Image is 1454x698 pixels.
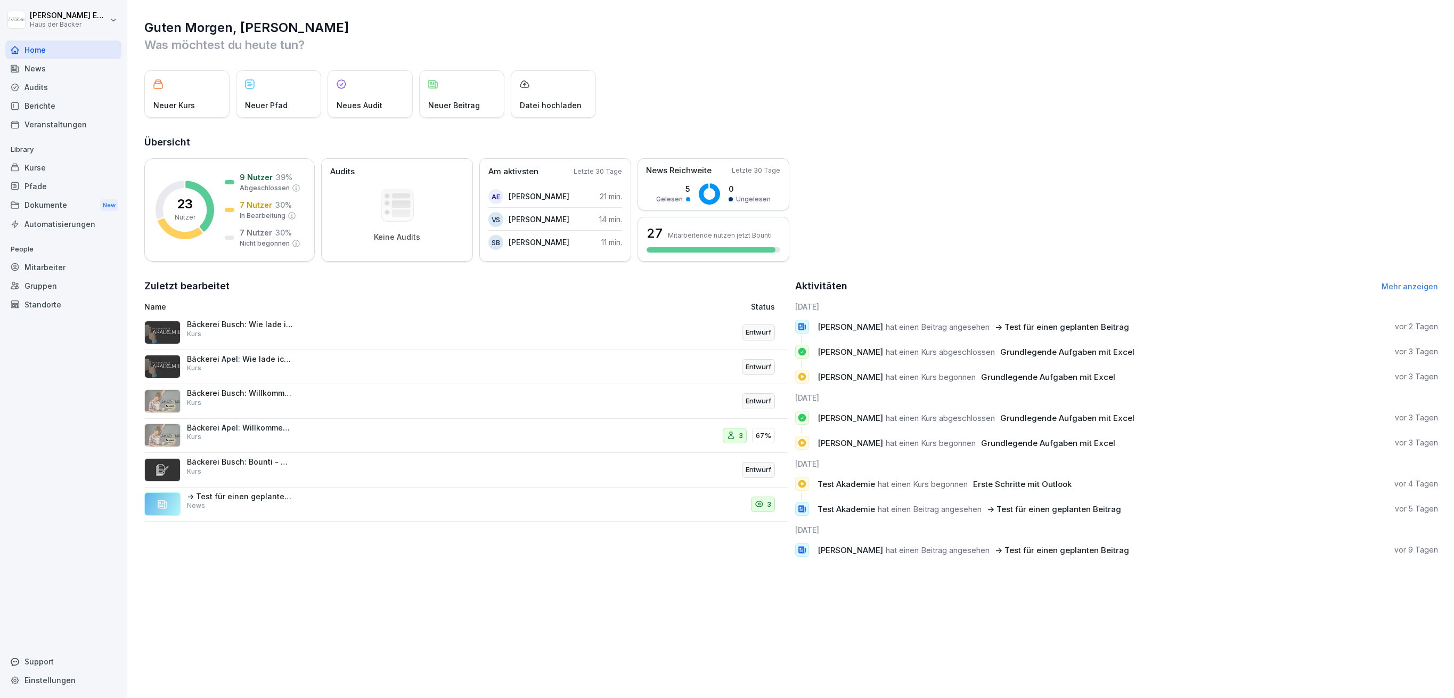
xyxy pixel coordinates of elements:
[144,419,788,453] a: Bäckerei Apel: Willkommen in der Haus der Bäcker Akademie mit Bounti!Kurs367%
[886,322,990,332] span: hat einen Beitrag angesehen
[5,78,121,96] a: Audits
[818,438,883,448] span: [PERSON_NAME]
[177,198,193,210] p: 23
[746,327,771,338] p: Entwurf
[878,504,982,514] span: hat einen Beitrag angesehen
[5,59,121,78] a: News
[144,389,181,413] img: q9sahz27cr80k0viuyzdhycv.png
[488,235,503,250] div: SB
[187,457,293,467] p: Bäckerei Busch: Bounti - Wie erzeuge ich einen Kursbericht?
[818,413,883,423] span: [PERSON_NAME]
[1395,321,1438,332] p: vor 2 Tagen
[144,458,181,482] img: yv9h8086xynjfnu9qnkzu07k.png
[995,545,1129,555] span: -> Test für einen geplanten Beitrag
[100,199,118,212] div: New
[818,322,883,332] span: [PERSON_NAME]
[488,212,503,227] div: VS
[878,479,968,489] span: hat einen Kurs begonnen
[5,40,121,59] div: Home
[5,215,121,233] div: Automatisierungen
[144,488,788,522] a: -> Test für einen geplanten BeitragNews3
[767,499,771,510] p: 3
[981,372,1115,382] span: Grundlegende Aufgaben mit Excel
[5,258,121,277] a: Mitarbeiter
[240,183,290,193] p: Abgeschlossen
[756,431,771,441] p: 67%
[374,232,420,242] p: Keine Audits
[240,211,285,221] p: In Bearbeitung
[795,279,847,294] h2: Aktivitäten
[646,165,712,177] p: News Reichweite
[739,431,743,441] p: 3
[5,196,121,215] a: DokumenteNew
[520,100,582,111] p: Datei hochladen
[981,438,1115,448] span: Grundlegende Aufgaben mit Excel
[509,237,569,248] p: [PERSON_NAME]
[818,504,875,514] span: Test Akademie
[656,194,683,204] p: Gelesen
[1394,478,1438,489] p: vor 4 Tagen
[240,172,273,183] p: 9 Nutzer
[5,177,121,196] a: Pfade
[886,347,995,357] span: hat einen Kurs abgeschlossen
[144,453,788,488] a: Bäckerei Busch: Bounti - Wie erzeuge ich einen Kursbericht?KursEntwurf
[5,158,121,177] a: Kurse
[187,432,201,442] p: Kurs
[818,479,875,489] span: Test Akademie
[187,363,201,373] p: Kurs
[276,172,292,183] p: 39 %
[5,295,121,314] a: Standorte
[746,465,771,475] p: Entwurf
[600,191,622,202] p: 21 min.
[795,392,1439,403] h6: [DATE]
[488,166,538,178] p: Am aktivsten
[275,227,292,238] p: 30 %
[428,100,480,111] p: Neuer Beitrag
[144,355,181,378] img: s78w77shk91l4aeybtorc9h7.png
[240,227,272,238] p: 7 Nutzer
[732,166,780,175] p: Letzte 30 Tage
[144,36,1438,53] p: Was möchtest du heute tun?
[987,504,1121,514] span: -> Test für einen geplanten Beitrag
[187,467,201,476] p: Kurs
[187,329,201,339] p: Kurs
[187,320,293,329] p: Bäckerei Busch: Wie lade ich mir die Bounti App herunter?
[5,241,121,258] p: People
[656,183,690,194] p: 5
[5,115,121,134] a: Veranstaltungen
[144,279,788,294] h2: Zuletzt bearbeitet
[818,545,883,555] span: [PERSON_NAME]
[601,237,622,248] p: 11 min.
[330,166,355,178] p: Audits
[5,96,121,115] a: Berichte
[1000,413,1134,423] span: Grundlegende Aufgaben mit Excel
[5,652,121,671] div: Support
[5,277,121,295] a: Gruppen
[886,438,976,448] span: hat einen Kurs begonnen
[187,423,293,433] p: Bäckerei Apel: Willkommen in der Haus der Bäcker Akademie mit Bounti!
[488,189,503,204] div: AE
[30,11,108,20] p: [PERSON_NAME] Ehlerding
[1395,371,1438,382] p: vor 3 Tagen
[599,214,622,225] p: 14 min.
[1000,347,1134,357] span: Grundlegende Aufgaben mit Excel
[144,384,788,419] a: Bäckerei Busch: Willkommen in der Haus der Bäcker Akademie mit Bounti!KursEntwurf
[187,398,201,408] p: Kurs
[187,388,293,398] p: Bäckerei Busch: Willkommen in der Haus der Bäcker Akademie mit Bounti!
[5,196,121,215] div: Dokumente
[886,545,990,555] span: hat einen Beitrag angesehen
[144,424,181,447] img: q9sahz27cr80k0viuyzdhycv.png
[144,350,788,385] a: Bäckerei Apel: Wie lade ich mir die Bounti App herunter?KursEntwurf
[886,372,976,382] span: hat einen Kurs begonnen
[153,100,195,111] p: Neuer Kurs
[795,458,1439,469] h6: [DATE]
[5,671,121,689] a: Einstellungen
